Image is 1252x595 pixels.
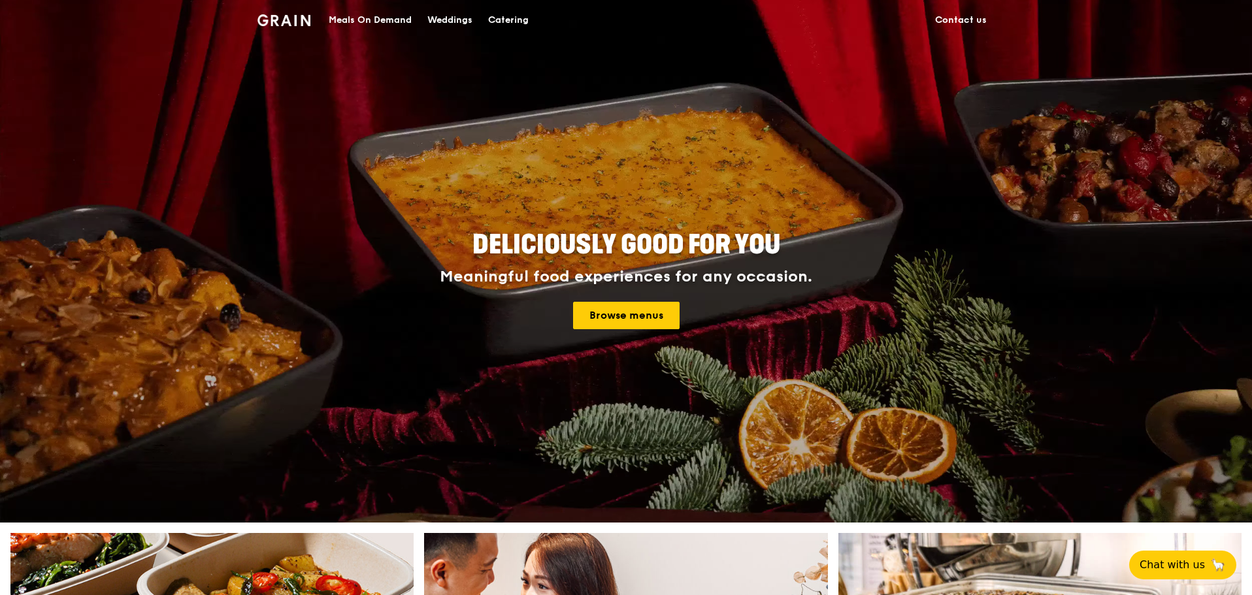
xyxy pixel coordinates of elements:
a: Weddings [420,1,480,40]
div: Weddings [427,1,472,40]
span: 🦙 [1210,557,1226,573]
img: Grain [257,14,310,26]
a: Browse menus [573,302,680,329]
div: Meals On Demand [329,1,412,40]
div: Catering [488,1,529,40]
button: Chat with us🦙 [1129,551,1236,579]
span: Chat with us [1140,557,1205,573]
a: Catering [480,1,536,40]
a: Contact us [927,1,995,40]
